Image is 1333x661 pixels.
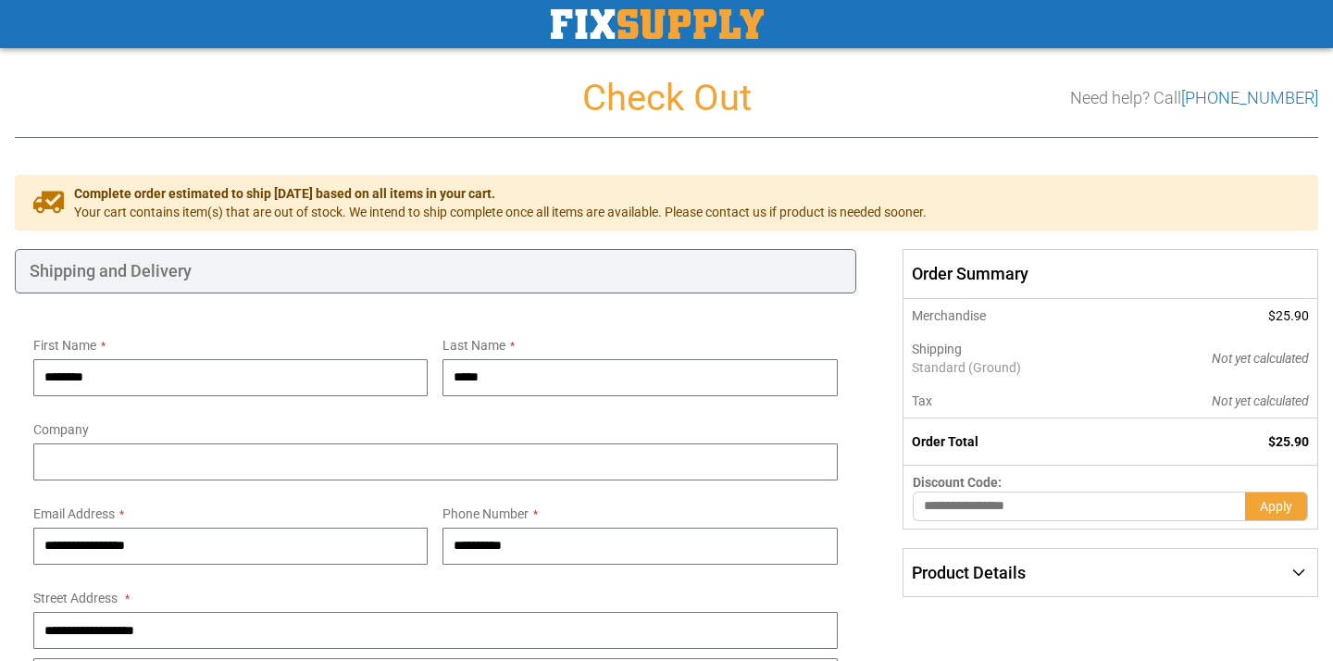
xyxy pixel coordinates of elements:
[1260,499,1292,514] span: Apply
[33,338,96,353] span: First Name
[912,342,962,356] span: Shipping
[913,475,1002,490] span: Discount Code:
[1212,351,1309,366] span: Not yet calculated
[912,434,978,449] strong: Order Total
[33,506,115,521] span: Email Address
[15,249,856,293] div: Shipping and Delivery
[903,299,1120,332] th: Merchandise
[15,78,1318,118] h1: Check Out
[1181,88,1318,107] a: [PHONE_NUMBER]
[442,506,529,521] span: Phone Number
[551,9,764,39] a: store logo
[33,591,118,605] span: Street Address
[74,203,927,221] span: Your cart contains item(s) that are out of stock. We intend to ship complete once all items are a...
[903,249,1318,299] span: Order Summary
[442,338,505,353] span: Last Name
[912,358,1112,377] span: Standard (Ground)
[1268,308,1309,323] span: $25.90
[33,422,89,437] span: Company
[1212,393,1309,408] span: Not yet calculated
[1070,89,1318,107] h3: Need help? Call
[74,184,927,203] span: Complete order estimated to ship [DATE] based on all items in your cart.
[551,9,764,39] img: Fix Industrial Supply
[1245,492,1308,521] button: Apply
[912,563,1026,582] span: Product Details
[903,384,1120,418] th: Tax
[1268,434,1309,449] span: $25.90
